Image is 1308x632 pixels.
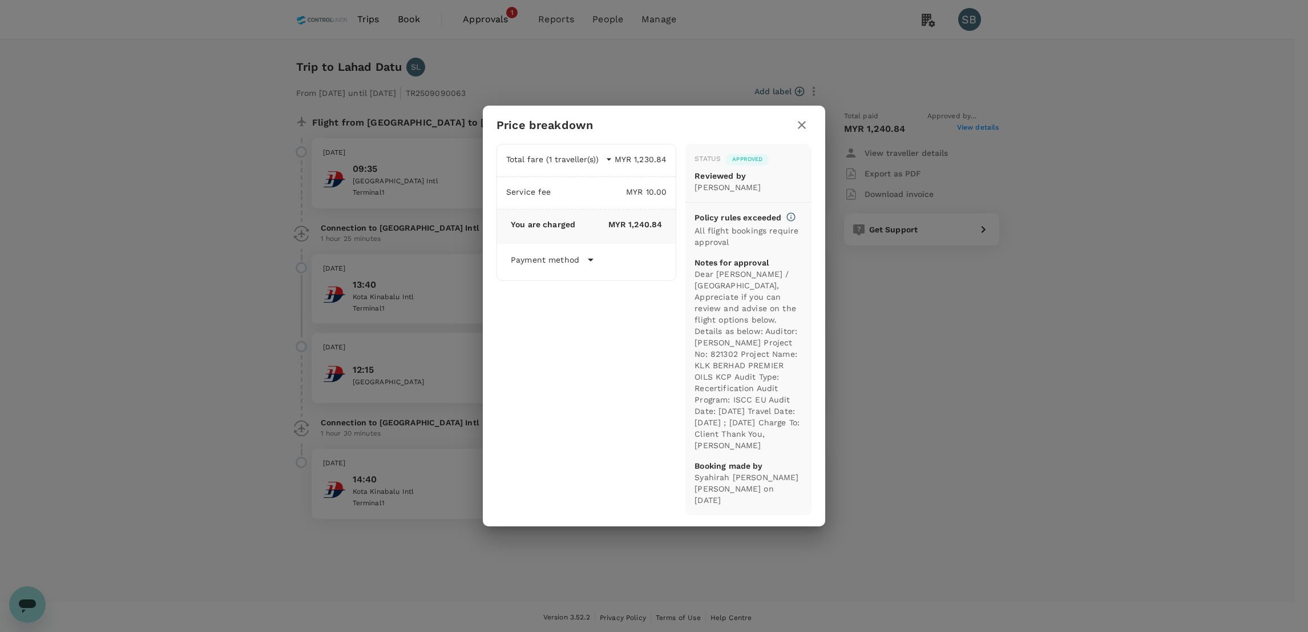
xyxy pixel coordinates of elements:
[695,257,802,268] p: Notes for approval
[506,186,551,198] p: Service fee
[695,170,802,182] p: Reviewed by
[695,182,802,193] p: [PERSON_NAME]
[695,212,781,223] p: Policy rules exceeded
[695,460,802,472] p: Booking made by
[496,116,593,134] h6: Price breakdown
[612,154,667,165] p: MYR 1,230.84
[695,225,802,248] p: All flight bookings require approval
[575,219,662,230] p: MYR 1,240.84
[506,154,612,165] button: Total fare (1 traveller(s))
[695,472,802,506] p: Syahirah [PERSON_NAME] [PERSON_NAME] on [DATE]
[695,154,721,165] div: Status
[725,155,769,163] span: Approved
[695,268,802,451] p: Dear [PERSON_NAME] / [GEOGRAPHIC_DATA], Appreciate if you can review and advise on the flight opt...
[511,219,575,230] p: You are charged
[511,254,579,265] p: Payment method
[506,154,599,165] p: Total fare (1 traveller(s))
[551,186,667,198] p: MYR 10.00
